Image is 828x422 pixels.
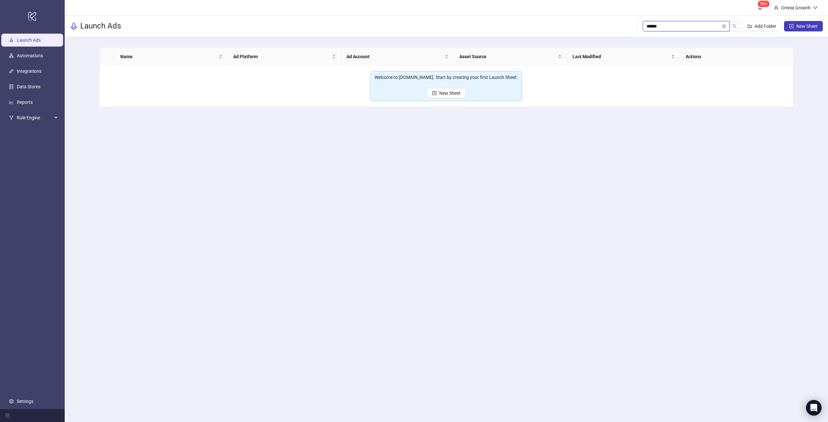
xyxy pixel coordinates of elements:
a: Settings [17,399,33,404]
span: Name [120,53,218,60]
th: Last Modified [567,48,681,66]
a: Integrations [17,69,41,74]
a: Automations [17,53,43,58]
a: Data Stores [17,84,40,89]
th: Name [115,48,228,66]
span: New Sheet [439,91,461,96]
span: Ad Platform [233,53,331,60]
span: down [813,5,818,10]
span: New Sheet [796,24,818,29]
div: Open Intercom Messenger [806,400,822,416]
span: folder-add [747,24,752,28]
button: New Sheet [427,88,466,98]
span: Rule Engine [17,111,52,124]
span: Ad Account [346,53,444,60]
th: Actions [681,48,794,66]
span: plus-square [789,24,794,28]
div: Welcome to [DOMAIN_NAME]. Start by creating your first Launch Sheet. [375,74,518,81]
th: Ad Platform [228,48,341,66]
th: Ad Account [341,48,454,66]
span: user [774,5,779,10]
span: search [732,24,737,28]
span: plus-square [432,91,437,95]
span: Add Folder [755,24,776,29]
div: Omnia Growth [779,4,813,11]
span: Last Modified [572,53,670,60]
a: Reports [17,100,33,105]
a: Launch Ads [17,38,41,43]
span: Asset Source [459,53,557,60]
th: Asset Source [454,48,567,66]
span: rocket [70,22,78,30]
span: menu-fold [5,413,10,418]
sup: 111 [758,1,770,7]
h3: Launch Ads [80,21,121,31]
span: bell [758,5,762,10]
button: New Sheet [784,21,823,31]
button: Add Folder [742,21,781,31]
span: fork [9,115,14,120]
button: close-circle [722,24,726,28]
